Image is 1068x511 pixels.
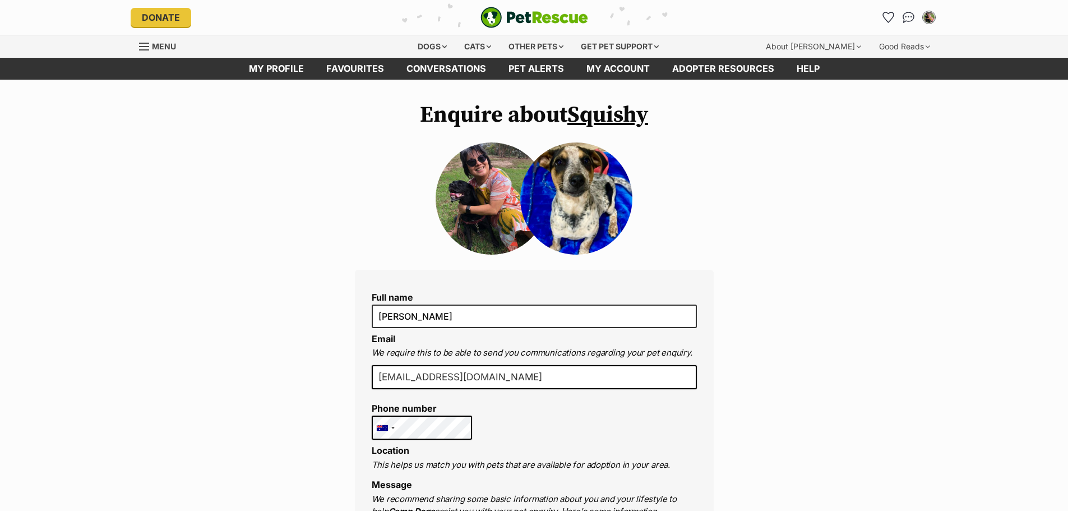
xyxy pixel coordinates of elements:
label: Message [372,479,412,490]
div: Good Reads [871,35,938,58]
span: Menu [152,42,176,51]
a: Pet alerts [497,58,575,80]
img: logo-e224e6f780fb5917bec1dbf3a21bbac754714ae5b6737aabdf751b685950b380.svg [480,7,588,28]
div: Dogs [410,35,455,58]
label: Full name [372,292,697,302]
div: Get pet support [573,35,667,58]
a: Squishy [567,101,648,129]
a: Favourites [880,8,898,26]
img: chat-41dd97257d64d25036548639549fe6c8038ab92f7586957e7f3b1b290dea8141.svg [903,12,914,23]
a: Help [785,58,831,80]
a: conversations [395,58,497,80]
label: Email [372,333,395,344]
label: Location [372,445,409,456]
div: About [PERSON_NAME] [758,35,869,58]
label: Phone number [372,403,473,413]
img: Cynthia Tsao profile pic [923,12,935,23]
p: We require this to be able to send you communications regarding your pet enquiry. [372,347,697,360]
img: lsczz3p4th34v9btd8n9.jpg [436,142,548,255]
p: This helps us match you with pets that are available for adoption in your area. [372,459,697,472]
a: My account [575,58,661,80]
button: My account [920,8,938,26]
div: Other pets [501,35,571,58]
a: PetRescue [480,7,588,28]
a: Conversations [900,8,918,26]
h1: Enquire about [355,102,714,128]
a: My profile [238,58,315,80]
img: Squishy [520,142,632,255]
input: E.g. Jimmy Chew [372,305,697,328]
div: Australia: +61 [372,416,398,440]
div: Cats [456,35,499,58]
a: Menu [139,35,184,56]
ul: Account quick links [880,8,938,26]
a: Adopter resources [661,58,785,80]
a: Donate [131,8,191,27]
a: Favourites [315,58,395,80]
